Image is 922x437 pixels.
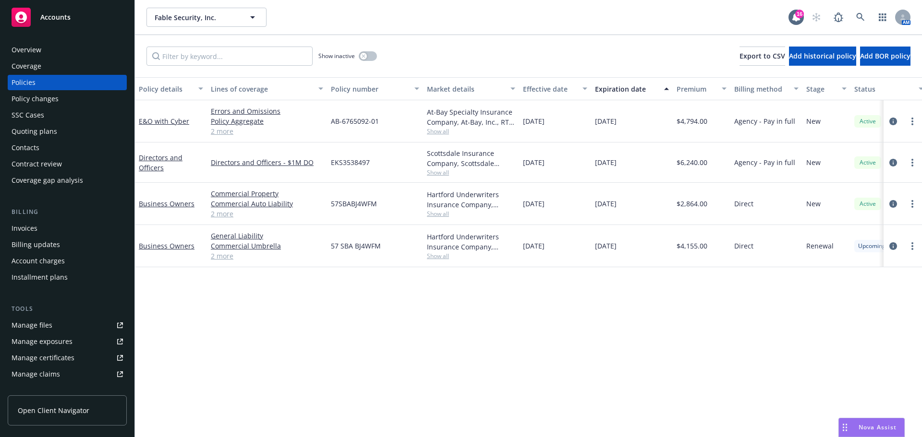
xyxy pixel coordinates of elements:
[211,209,323,219] a: 2 more
[8,91,127,106] a: Policy changes
[427,148,515,168] div: Scottsdale Insurance Company, Scottsdale Insurance Company (Nationwide), E-Risk Services, RT Spec...
[12,59,41,74] div: Coverage
[155,12,238,23] span: Fable Security, Inc.
[423,77,519,100] button: Market details
[427,189,515,210] div: Hartford Underwriters Insurance Company, Hartford Insurance Group
[8,173,127,188] a: Coverage gap analysis
[12,270,68,285] div: Installment plans
[331,241,381,251] span: 57 SBA BJ4WFM
[331,199,377,209] span: 57SBABJ4WFM
[523,84,577,94] div: Effective date
[858,158,877,167] span: Active
[331,84,409,94] div: Policy number
[211,241,323,251] a: Commercial Umbrella
[146,47,313,66] input: Filter by keyword...
[211,126,323,136] a: 2 more
[318,52,355,60] span: Show inactive
[331,157,370,167] span: EKS3538497
[789,47,856,66] button: Add historical policy
[677,157,707,167] span: $6,240.00
[427,168,515,177] span: Show all
[887,116,899,127] a: circleInformation
[595,241,617,251] span: [DATE]
[12,124,57,139] div: Quoting plans
[427,127,515,135] span: Show all
[8,383,127,398] a: Manage BORs
[211,189,323,199] a: Commercial Property
[677,84,716,94] div: Premium
[8,334,127,349] a: Manage exposures
[677,199,707,209] span: $2,864.00
[12,173,83,188] div: Coverage gap analysis
[858,242,886,250] span: Upcoming
[8,107,127,123] a: SSC Cases
[740,47,785,66] button: Export to CSV
[8,42,127,58] a: Overview
[207,77,327,100] button: Lines of coverage
[591,77,673,100] button: Expiration date
[427,84,505,94] div: Market details
[734,199,753,209] span: Direct
[806,157,821,167] span: New
[860,47,910,66] button: Add BOR policy
[838,418,905,437] button: Nova Assist
[730,77,802,100] button: Billing method
[907,240,918,252] a: more
[854,84,913,94] div: Status
[858,117,877,126] span: Active
[887,198,899,210] a: circleInformation
[211,251,323,261] a: 2 more
[595,84,658,94] div: Expiration date
[12,91,59,106] div: Policy changes
[523,241,545,251] span: [DATE]
[211,116,323,126] a: Policy Aggregate
[8,350,127,366] a: Manage certificates
[139,153,182,172] a: Directors and Officers
[907,116,918,127] a: more
[8,156,127,172] a: Contract review
[427,107,515,127] div: At-Bay Specialty Insurance Company, At-Bay, Inc., RT Specialty Insurance Services, LLC (RSG Speci...
[12,253,65,269] div: Account charges
[135,77,207,100] button: Policy details
[139,117,189,126] a: E&O with Cyber
[12,42,41,58] div: Overview
[8,4,127,31] a: Accounts
[595,116,617,126] span: [DATE]
[851,8,870,27] a: Search
[8,237,127,252] a: Billing updates
[887,240,899,252] a: circleInformation
[8,59,127,74] a: Coverage
[673,77,730,100] button: Premium
[523,199,545,209] span: [DATE]
[12,366,60,382] div: Manage claims
[802,77,850,100] button: Stage
[734,116,795,126] span: Agency - Pay in full
[8,221,127,236] a: Invoices
[12,221,37,236] div: Invoices
[8,140,127,155] a: Contacts
[806,199,821,209] span: New
[327,77,423,100] button: Policy number
[887,157,899,168] a: circleInformation
[12,318,52,333] div: Manage files
[734,84,788,94] div: Billing method
[807,8,826,27] a: Start snowing
[211,199,323,209] a: Commercial Auto Liability
[734,241,753,251] span: Direct
[146,8,267,27] button: Fable Security, Inc.
[806,84,836,94] div: Stage
[331,116,379,126] span: AB-6765092-01
[595,199,617,209] span: [DATE]
[8,124,127,139] a: Quoting plans
[8,75,127,90] a: Policies
[12,75,36,90] div: Policies
[734,157,795,167] span: Agency - Pay in full
[211,106,323,116] a: Errors and Omissions
[139,241,194,250] a: Business Owners
[8,207,127,217] div: Billing
[677,241,707,251] span: $4,155.00
[12,237,60,252] div: Billing updates
[211,231,323,241] a: General Liability
[427,232,515,252] div: Hartford Underwriters Insurance Company, Hartford Insurance Group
